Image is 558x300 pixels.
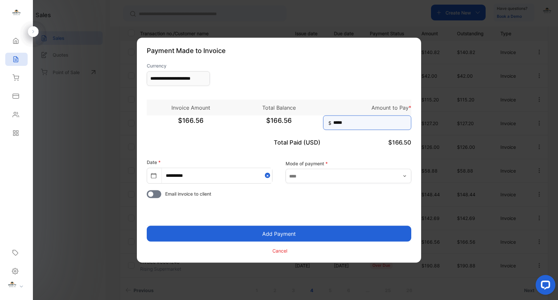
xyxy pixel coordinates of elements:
span: $166.56 [235,115,323,132]
iframe: LiveChat chat widget [530,272,558,300]
span: $ [328,119,331,126]
span: $166.56 [147,115,235,132]
span: Email invoice to client [165,190,211,197]
p: Amount to Pay [323,103,411,111]
p: Cancel [272,247,287,254]
img: profile [7,281,17,290]
p: Payment Made to Invoice [147,45,411,55]
img: logo [12,9,21,18]
p: Invoice Amount [147,103,235,111]
label: Mode of payment [286,160,411,167]
label: Date [147,159,161,165]
button: Close [265,168,272,183]
p: Total Balance [235,103,323,111]
label: Currency [147,62,210,69]
span: $166.50 [388,139,411,146]
button: Add Payment [147,226,411,241]
p: Total Paid (USD) [235,138,323,147]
